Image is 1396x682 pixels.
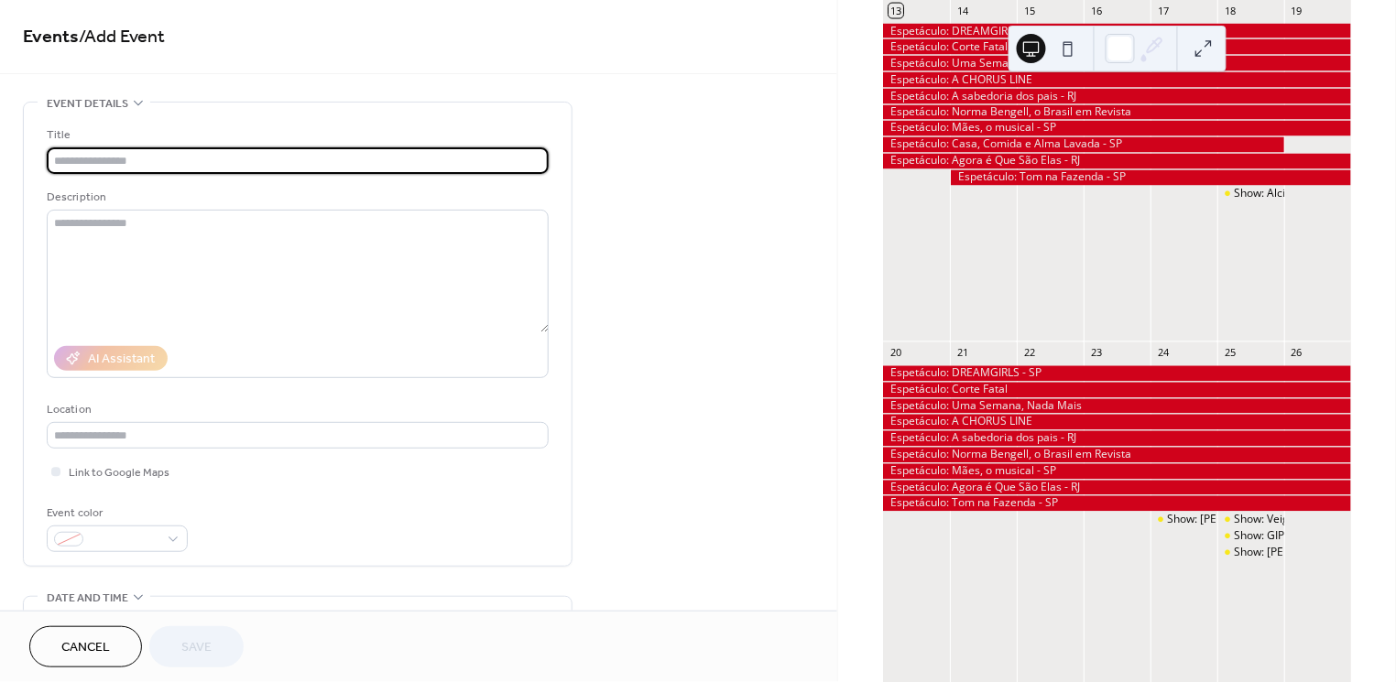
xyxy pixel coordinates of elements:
[1217,187,1284,202] div: Show: Alcione - SP
[1156,4,1170,17] div: 17
[955,347,969,361] div: 21
[1151,513,1217,528] div: Show: Sérgio Reis - RS
[1167,513,1308,528] div: Show: [PERSON_NAME] - RS
[883,137,1284,153] div: Espetáculo: Casa, Comida e Alma Lavada - SP
[883,415,1351,430] div: Espetáculo: A CHORUS LINE
[1234,187,1326,202] div: Show: Alcione - SP
[29,626,142,667] button: Cancel
[1022,4,1036,17] div: 15
[883,24,1351,39] div: Espetáculo: DREAMGIRLS - SP
[883,481,1351,496] div: Espetáculo: Agora é Que São Elas - RJ
[47,503,184,523] div: Event color
[1290,347,1303,361] div: 26
[889,4,902,17] div: 13
[883,448,1351,463] div: Espetáculo: Norma Bengell, o Brasil em Revista
[883,105,1351,121] div: Espetáculo: Norma Bengell, o Brasil em Revista
[883,89,1351,104] div: Espetáculo: A sabedoria dos pais - RJ
[883,39,1351,55] div: Espetáculo: Corte Fatal
[883,121,1351,136] div: Espetáculo: Mães, o musical - SP
[1290,4,1303,17] div: 19
[47,125,545,145] div: Title
[1217,546,1284,561] div: Show: Roberto Menescal e Cris Delanno – lançamento do álbum ‘O lado B da Bossa’ - RJ
[79,20,165,56] span: / Add Event
[1089,347,1103,361] div: 23
[1022,347,1036,361] div: 22
[883,154,1351,169] div: Espetáculo: Agora é Que São Elas - RJ
[883,383,1351,398] div: Espetáculo: Corte Fatal
[883,56,1351,71] div: Espetáculo: Uma Semana, Nada Mais
[883,366,1351,382] div: Espetáculo: DREAMGIRLS - SP
[883,496,1351,512] div: Espetáculo: Tom na Fazenda - SP
[1089,4,1103,17] div: 16
[1223,4,1237,17] div: 18
[883,72,1351,88] div: Espetáculo: A CHORUS LINE
[69,464,169,483] span: Link to Google Maps
[955,4,969,17] div: 14
[883,431,1351,447] div: Espetáculo: A sabedoria dos pais - RJ
[47,589,128,608] span: Date and time
[1223,347,1237,361] div: 25
[47,188,545,207] div: Description
[23,20,79,56] a: Events
[883,464,1351,480] div: Espetáculo: Mães, o musical - SP
[47,94,128,114] span: Event details
[47,400,545,419] div: Location
[1156,347,1170,361] div: 24
[61,639,110,658] span: Cancel
[1217,513,1284,528] div: Show: Veigh - EVOM Tour em São Paulo
[950,170,1351,186] div: Espetáculo: Tom na Fazenda - SP
[1217,529,1284,545] div: Show: GIPSY EXPERIENCE GIPSY KING TRIBUTO - RJ
[889,347,902,361] div: 20
[883,399,1351,415] div: Espetáculo: Uma Semana, Nada Mais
